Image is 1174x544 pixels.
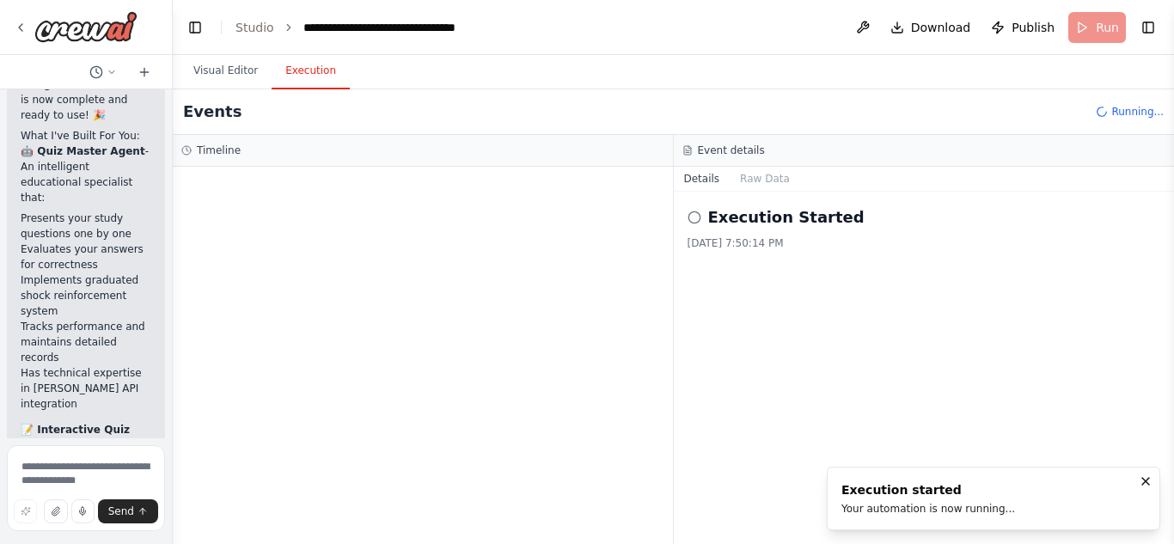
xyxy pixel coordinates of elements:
span: Running... [1111,105,1164,119]
li: Presents your study questions one by one [21,211,151,241]
span: Download [911,19,971,36]
button: Execution [272,53,350,89]
h3: Event details [698,144,765,157]
li: Has technical expertise in [PERSON_NAME] API integration [21,365,151,412]
nav: breadcrumb [235,19,497,36]
button: Click to speak your automation idea [71,499,95,523]
button: Switch to previous chat [83,62,124,83]
h2: Execution Started [708,205,865,229]
span: Publish [1012,19,1055,36]
li: Implements graduated shock reinforcement system [21,272,151,319]
h2: What I've Built For You: [21,128,151,144]
button: Raw Data [730,167,800,191]
h2: Events [183,100,242,124]
strong: 🤖 Quiz Master Agent [21,145,145,157]
p: - Handles the complete workflow: [21,422,151,468]
button: Hide left sidebar [183,15,207,40]
button: Details [674,167,731,191]
a: Studio [235,21,274,34]
h3: Timeline [197,144,241,157]
button: Publish [984,12,1061,43]
button: Improve this prompt [14,499,37,523]
img: Logo [34,11,138,42]
div: Execution started [841,481,1015,498]
button: Start a new chat [131,62,158,83]
button: Upload files [44,499,67,523]
button: Download [884,12,978,43]
button: Visual Editor [180,53,272,89]
button: Show right sidebar [1136,15,1160,40]
p: - An intelligent educational specialist that: [21,144,151,205]
button: Send [98,499,158,523]
div: Your automation is now running... [841,502,1015,516]
span: Send [108,504,134,518]
div: [DATE] 7:50:14 PM [688,236,1161,250]
strong: 📝 Interactive Quiz Task [21,424,130,451]
li: Evaluates your answers for correctness [21,241,151,272]
li: Tracks performance and maintains detailed records [21,319,151,365]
